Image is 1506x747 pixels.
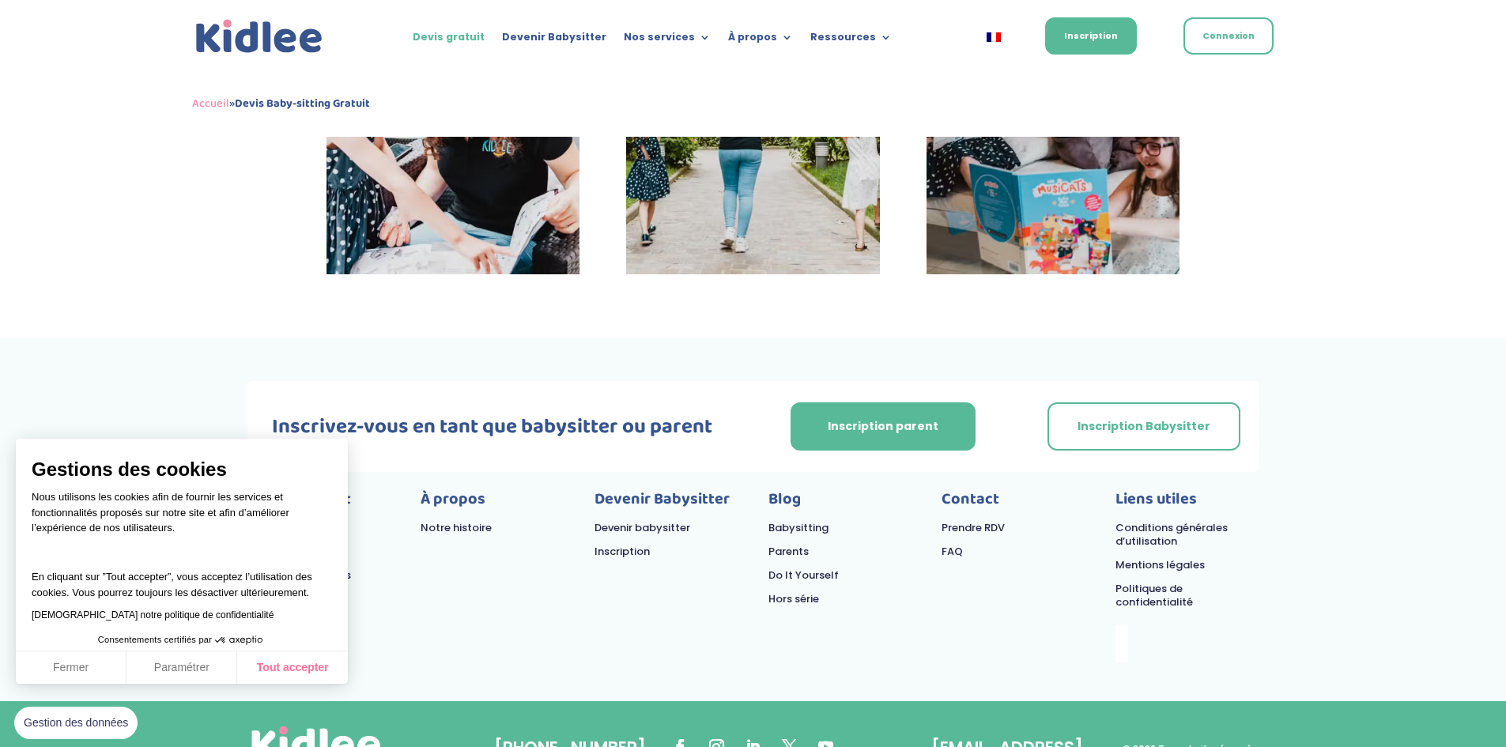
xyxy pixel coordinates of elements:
[1183,17,1274,55] a: Connexion
[326,21,579,274] img: Babysitting ludique
[413,32,485,49] a: Devis gratuit
[502,32,606,49] a: Devenir Babysitter
[1115,581,1193,609] a: Politiques de confidentialité
[192,16,326,58] img: logo_kidlee_bleu
[192,94,229,113] a: Accueil
[1115,557,1205,572] a: Mentions légales
[215,617,262,664] svg: Axeptio
[421,493,564,522] p: À propos
[1047,402,1240,451] a: Inscription Babysitter
[24,716,128,730] span: Gestion des données
[126,651,237,685] button: Paramétrer
[237,651,348,685] button: Tout accepter
[594,493,738,522] p: Devenir Babysitter
[1115,493,1259,522] p: Liens utiles
[768,591,819,606] a: Hors série
[768,544,809,559] a: Parents
[98,636,212,644] span: Consentements certifiés par
[14,707,138,740] button: Fermer le widget sans consentement
[192,16,326,58] a: Kidlee Logo
[1045,17,1137,55] a: Inscription
[326,260,579,279] picture: Babysitting ludique
[626,260,879,279] picture: Garde après l'école
[768,493,912,522] p: Blog
[987,32,1001,42] img: Français
[32,554,332,601] p: En cliquant sur ”Tout accepter”, vous acceptez l’utilisation des cookies. Vous pourrez toujours l...
[235,94,370,113] strong: Devis Baby-sitting Gratuit
[594,520,690,535] a: Devenir babysitter
[927,21,1180,274] img: Activité pédagogique
[32,458,332,481] span: Gestions des cookies
[728,32,793,49] a: À propos
[247,417,738,445] h3: Inscrivez-vous en tant que babysitter ou parent
[624,32,711,49] a: Nos services
[594,544,650,559] a: Inscription
[942,493,1085,522] p: Contact
[90,630,274,651] button: Consentements certifiés par
[768,520,828,535] a: Babysitting
[942,520,1005,535] a: Prendre RDV
[16,651,126,685] button: Fermer
[626,21,879,274] img: Garde après l'école
[810,32,892,49] a: Ressources
[942,544,963,559] a: FAQ
[927,260,1180,279] picture: Activité pédagogique
[32,609,274,621] a: [DEMOGRAPHIC_DATA] notre politique de confidentialité
[768,568,839,583] a: Do It Yourself
[1115,520,1228,549] a: Conditions générales d’utilisation
[791,402,976,451] a: Inscription parent
[421,520,492,535] a: Notre histoire
[192,94,370,113] span: »
[32,489,332,546] p: Nous utilisons les cookies afin de fournir les services et fonctionnalités proposés sur notre sit...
